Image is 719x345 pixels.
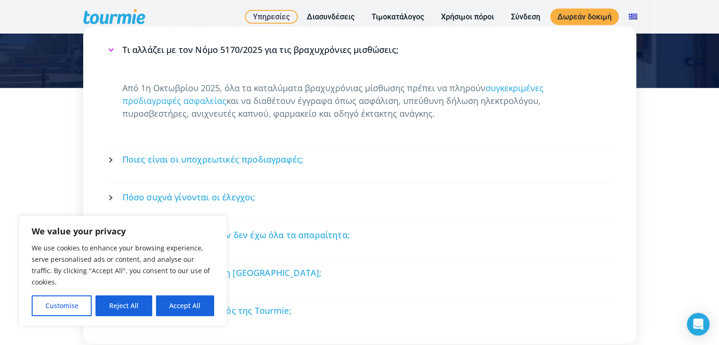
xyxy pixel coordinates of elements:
a: Αλλαγή σε [622,11,644,23]
span: Πόσο συχνά γίνονται οι έλεγχοι; [122,191,256,203]
a: Πόσο συχνά γίνονται οι έλεγχοι; [108,185,611,210]
a: Πώς βοηθά η Tourmie στη [GEOGRAPHIC_DATA]; [108,260,611,285]
a: Δωρεάν δοκιμή [550,9,619,25]
button: Reject All [95,295,152,316]
span: Ποια είναι τα πρόστιμα αν δεν έχω όλα τα απαραίτητα; [122,229,350,241]
span: Ποιες είναι οι υποχρεωτικές προδιαγραφές; [122,154,304,165]
a: Διασυνδέσεις [300,11,362,23]
div: Open Intercom Messenger [687,313,710,336]
a: Χρήσιμοι πόροι [434,11,501,23]
a: Τι αλλάζει με τον Νόμο 5170/2025 για τις βραχυχρόνιες μισθώσεις; [108,37,611,62]
a: Υπηρεσίες [245,10,298,24]
a: Ποια είναι τα πρόστιμα αν δεν έχω όλα τα απαραίτητα; [108,223,611,248]
a: Σύνδεση [504,11,547,23]
a: Τιμοκατάλογος [364,11,431,23]
span: Τι αλλάζει με τον Νόμο 5170/2025 για τις βραχυχρόνιες μισθώσεις; [122,44,398,56]
button: Customise [32,295,92,316]
p: Από 1η Οκτωβρίου 2025, όλα τα καταλύματα βραχυχρόνιας μίσθωσης πρέπει να πληρούν και να διαθέτουν... [122,82,597,120]
button: Accept All [156,295,214,316]
p: We value your privacy [32,225,214,237]
a: Τι είναι ο ψηφιακός οδηγός της Tourmie; [108,298,611,323]
a: Ποιες είναι οι υποχρεωτικές προδιαγραφές; [108,147,611,172]
p: We use cookies to enhance your browsing experience, serve personalised ads or content, and analys... [32,242,214,288]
